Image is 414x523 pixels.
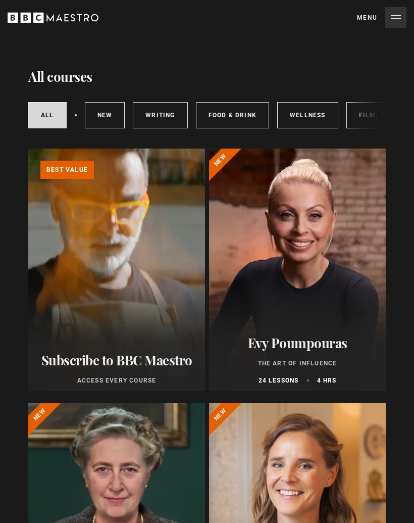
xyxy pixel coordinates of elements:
h2: Evy Poumpouras [215,335,380,351]
a: New [85,102,125,128]
h1: All courses [28,68,92,86]
a: Wellness [277,102,338,128]
a: Food & Drink [196,102,269,128]
button: Toggle navigation [357,7,406,28]
p: The Art of Influence [215,359,380,368]
p: 4 hrs [317,376,337,385]
a: Writing [133,102,187,128]
p: Best value [40,161,94,179]
p: 24 lessons [258,376,299,385]
svg: BBC Maestro [8,10,98,25]
a: All [28,102,67,128]
a: Evy Poumpouras The Art of Influence 24 lessons 4 hrs New [209,149,386,391]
